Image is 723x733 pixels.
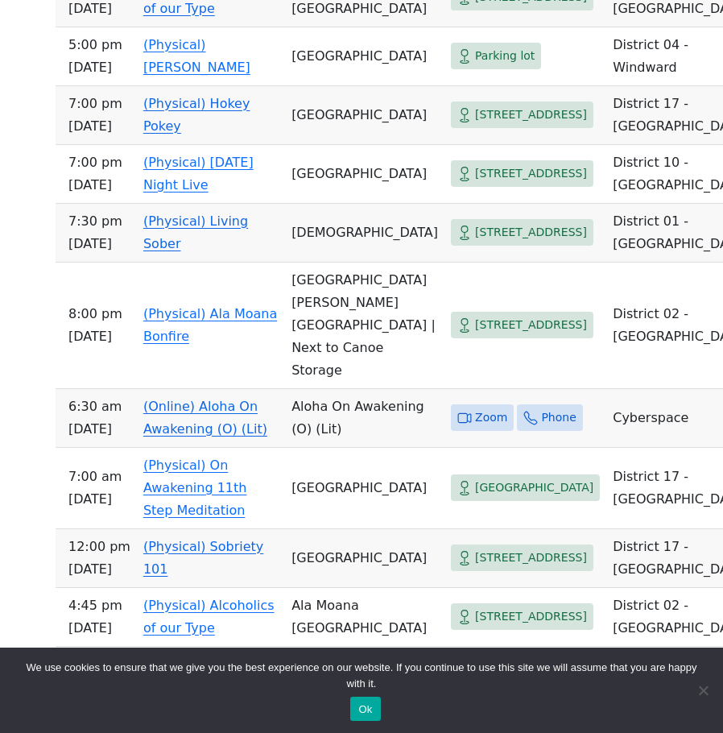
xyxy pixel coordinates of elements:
[68,303,130,325] span: 8:00 PM
[541,408,576,428] span: Phone
[695,682,711,698] span: No
[68,174,130,197] span: [DATE]
[475,607,587,627] span: [STREET_ADDRESS]
[285,27,444,86] td: [GEOGRAPHIC_DATA]
[143,213,248,251] a: (Physical) Living Sober
[350,697,380,721] button: Ok
[143,96,250,134] a: (Physical) Hokey Pokey
[68,395,130,418] span: 6:30 AM
[143,37,250,75] a: (Physical) [PERSON_NAME]
[68,151,130,174] span: 7:00 PM
[285,448,444,529] td: [GEOGRAPHIC_DATA]
[68,617,130,640] span: [DATE]
[68,93,130,115] span: 7:00 PM
[143,306,277,344] a: (Physical) Ala Moana Bonfire
[68,536,130,558] span: 12:00 PM
[285,588,444,647] td: Ala Moana [GEOGRAPHIC_DATA]
[475,315,587,335] span: [STREET_ADDRESS]
[68,488,130,511] span: [DATE]
[24,660,699,692] span: We use cookies to ensure that we give you the best experience on our website. If you continue to ...
[68,594,130,617] span: 4:45 PM
[143,598,275,636] a: (Physical) Alcoholics of our Type
[475,408,507,428] span: Zoom
[68,325,130,348] span: [DATE]
[475,164,587,184] span: [STREET_ADDRESS]
[143,539,263,577] a: (Physical) Sobriety 101
[68,233,130,255] span: [DATE]
[475,105,587,125] span: [STREET_ADDRESS]
[68,34,130,56] span: 5:00 PM
[143,399,267,437] a: (Online) Aloha On Awakening (O) (Lit)
[68,56,130,79] span: [DATE]
[285,263,444,389] td: [GEOGRAPHIC_DATA] [PERSON_NAME][GEOGRAPHIC_DATA] | Next to Canoe Storage
[475,46,535,66] span: Parking lot
[475,478,593,498] span: [GEOGRAPHIC_DATA]
[68,418,130,441] span: [DATE]
[285,145,444,204] td: [GEOGRAPHIC_DATA]
[68,210,130,233] span: 7:30 PM
[285,389,444,448] td: Aloha On Awakening (O) (Lit)
[475,222,587,242] span: [STREET_ADDRESS]
[285,529,444,588] td: [GEOGRAPHIC_DATA]
[143,458,246,518] a: (Physical) On Awakening 11th Step Meditation
[68,115,130,138] span: [DATE]
[285,204,444,263] td: [DEMOGRAPHIC_DATA]
[68,558,130,581] span: [DATE]
[475,548,587,568] span: [STREET_ADDRESS]
[285,86,444,145] td: [GEOGRAPHIC_DATA]
[68,466,130,488] span: 7:00 AM
[285,647,444,706] td: [GEOGRAPHIC_DATA]
[143,155,254,193] a: (Physical) [DATE] Night Live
